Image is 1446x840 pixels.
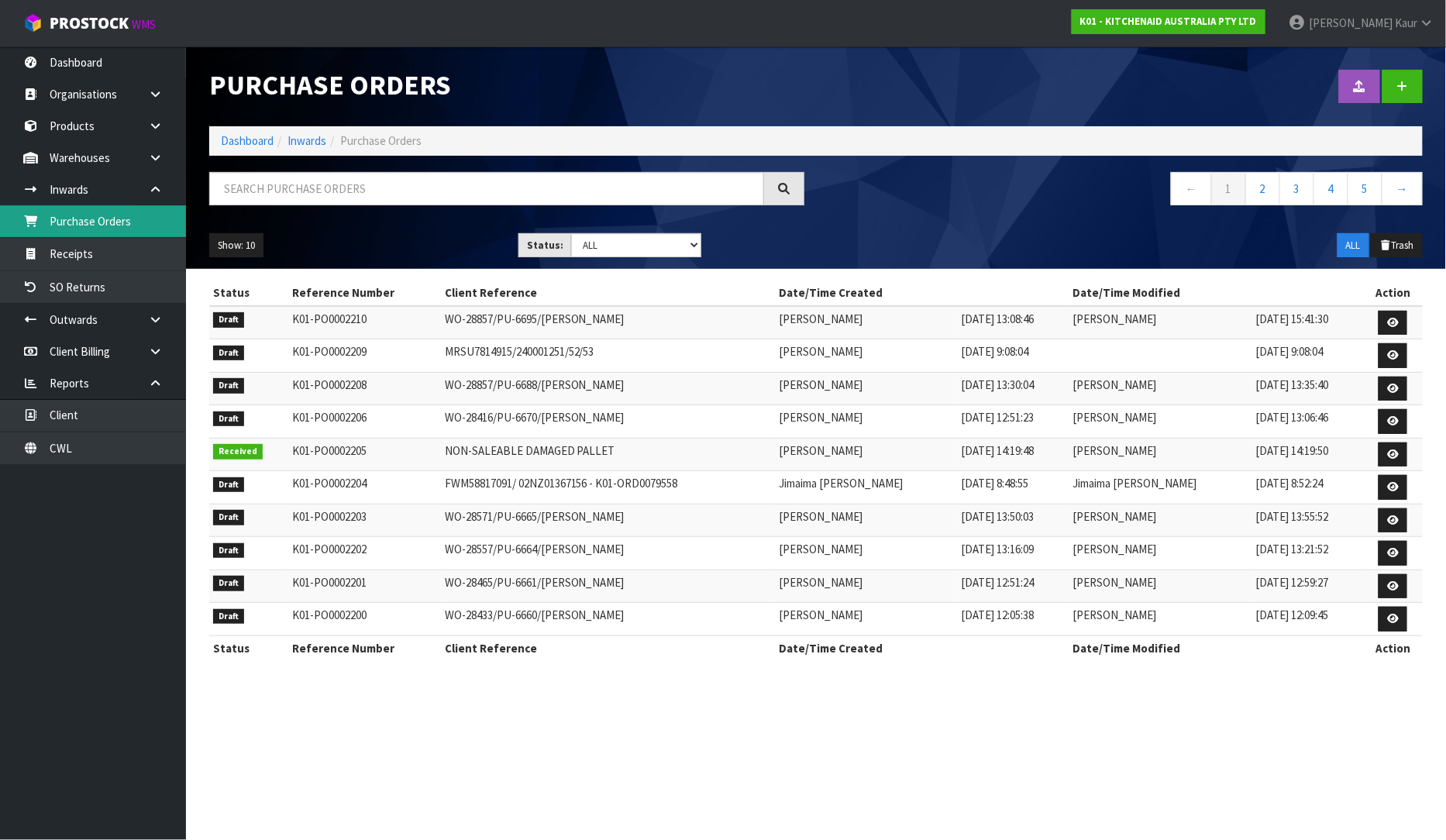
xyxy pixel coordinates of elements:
span: Draft [213,411,244,427]
span: Draft [213,477,244,493]
small: WMS [132,17,156,32]
span: [DATE] 12:51:24 [962,575,1035,590]
span: [PERSON_NAME] [779,443,862,458]
span: ProStock [50,13,129,33]
img: cube-alt.png [23,13,43,33]
span: [DATE] 13:21:52 [1256,542,1329,556]
span: [DATE] 14:19:48 [962,443,1035,458]
span: Jimaima [PERSON_NAME] [779,476,903,491]
td: WO-28557/PU-6664/[PERSON_NAME] [441,537,775,570]
span: [PERSON_NAME] [779,344,862,359]
a: → [1382,172,1423,205]
span: [PERSON_NAME] [779,377,862,392]
span: [DATE] 9:08:04 [1256,344,1324,359]
td: WO-28857/PU-6688/[PERSON_NAME] [441,372,775,405]
td: K01-PO0002210 [288,306,441,339]
a: Dashboard [221,133,274,148]
span: [PERSON_NAME] [779,608,862,622]
span: [DATE] 14:19:50 [1256,443,1329,458]
th: Status [209,635,288,660]
span: [PERSON_NAME] [779,542,862,556]
span: [PERSON_NAME] [1073,410,1157,425]
th: Date/Time Created [775,281,1069,305]
span: [DATE] 13:30:04 [962,377,1035,392]
button: Show: 10 [209,233,263,258]
th: Action [1364,635,1423,660]
td: MRSU7814915/240001251/52/53 [441,339,775,373]
strong: K01 - KITCHENAID AUSTRALIA PTY LTD [1080,15,1257,28]
span: [DATE] 15:41:30 [1256,312,1329,326]
span: [DATE] 9:08:04 [962,344,1029,359]
th: Reference Number [288,635,441,660]
span: Draft [213,510,244,525]
span: [PERSON_NAME] [1073,608,1157,622]
th: Date/Time Created [775,635,1069,660]
th: Date/Time Modified [1069,635,1364,660]
span: [DATE] 13:06:46 [1256,410,1329,425]
a: 2 [1245,172,1280,205]
span: [PERSON_NAME] [1073,443,1157,458]
span: [PERSON_NAME] [779,575,862,590]
span: Received [213,444,263,460]
td: K01-PO0002205 [288,438,441,471]
span: Kaur [1395,15,1417,30]
span: [PERSON_NAME] [1309,15,1393,30]
span: [DATE] 8:52:24 [1256,476,1324,491]
span: [PERSON_NAME] [1073,542,1157,556]
td: K01-PO0002209 [288,339,441,373]
td: K01-PO0002202 [288,537,441,570]
span: [DATE] 13:35:40 [1256,377,1329,392]
td: WO-28433/PU-6660/[PERSON_NAME] [441,603,775,636]
td: WO-28465/PU-6661/[PERSON_NAME] [441,570,775,603]
h1: Purchase Orders [209,70,804,100]
span: [PERSON_NAME] [1073,575,1157,590]
span: [DATE] 12:51:23 [962,410,1035,425]
td: K01-PO0002200 [288,603,441,636]
span: [PERSON_NAME] [779,312,862,326]
th: Client Reference [441,281,775,305]
span: [DATE] 13:50:03 [962,509,1035,524]
th: Date/Time Modified [1069,281,1364,305]
span: [DATE] 12:59:27 [1256,575,1329,590]
a: 1 [1211,172,1246,205]
td: WO-28416/PU-6670/[PERSON_NAME] [441,405,775,439]
span: [PERSON_NAME] [1073,377,1157,392]
span: [PERSON_NAME] [779,410,862,425]
span: Draft [213,312,244,328]
span: [DATE] 13:16:09 [962,542,1035,556]
span: Draft [213,609,244,625]
td: K01-PO0002206 [288,405,441,439]
span: [DATE] 12:09:45 [1256,608,1329,622]
td: K01-PO0002203 [288,504,441,537]
span: Purchase Orders [340,133,422,148]
th: Reference Number [288,281,441,305]
span: Draft [213,378,244,394]
span: [DATE] 8:48:55 [962,476,1029,491]
nav: Page navigation [828,172,1423,210]
button: Trash [1371,233,1423,258]
span: Draft [213,543,244,559]
a: 3 [1279,172,1314,205]
span: [PERSON_NAME] [1073,312,1157,326]
a: 4 [1313,172,1348,205]
td: K01-PO0002204 [288,471,441,504]
td: WO-28571/PU-6665/[PERSON_NAME] [441,504,775,537]
td: K01-PO0002201 [288,570,441,603]
span: [DATE] 13:55:52 [1256,509,1329,524]
span: [DATE] 13:08:46 [962,312,1035,326]
span: [PERSON_NAME] [779,509,862,524]
strong: Status: [527,239,563,252]
th: Action [1364,281,1423,305]
a: Inwards [287,133,326,148]
span: Jimaima [PERSON_NAME] [1073,476,1197,491]
a: ← [1171,172,1212,205]
td: WO-28857/PU-6695/[PERSON_NAME] [441,306,775,339]
td: FWM58817091/ 02NZ01367156 - K01-ORD0079558 [441,471,775,504]
td: K01-PO0002208 [288,372,441,405]
span: [DATE] 12:05:38 [962,608,1035,622]
a: 5 [1348,172,1382,205]
button: ALL [1338,233,1369,258]
span: Draft [213,346,244,361]
th: Client Reference [441,635,775,660]
span: [PERSON_NAME] [1073,509,1157,524]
